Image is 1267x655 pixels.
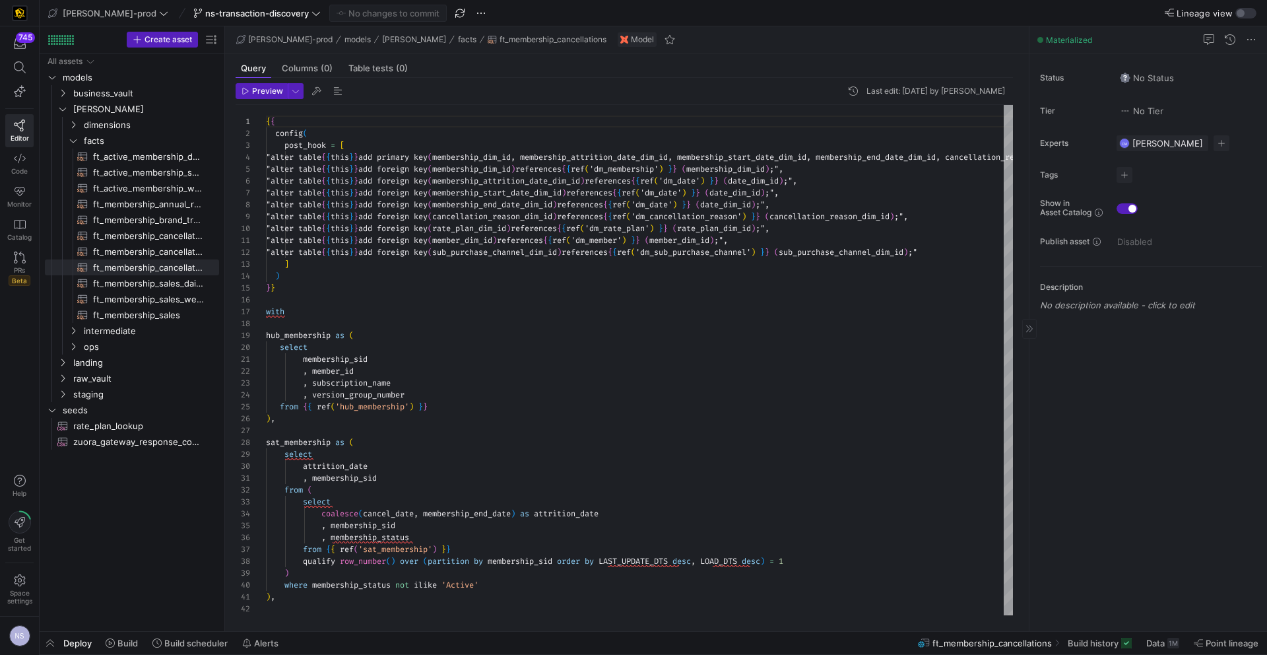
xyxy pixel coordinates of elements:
[266,164,321,174] span: "alter table
[45,196,219,212] a: ft_membership_annual_retention​​​​​​​​​​
[640,176,654,186] span: ref
[321,188,326,198] span: {
[709,188,760,198] span: date_dim_id
[331,199,349,210] span: this
[341,32,374,48] button: models
[742,211,746,222] span: )
[626,211,631,222] span: (
[331,223,349,234] span: this
[11,167,28,175] span: Code
[45,259,219,275] a: ft_membership_cancellations​​​​​​​​​​
[654,176,659,186] span: (
[45,196,219,212] div: Press SPACE to select this row.
[266,211,321,222] span: "alter table
[5,622,34,650] button: NS
[303,128,308,139] span: (
[552,199,557,210] span: )
[1040,139,1106,148] span: Experts
[612,211,626,222] span: ref
[566,188,612,198] span: references
[358,188,428,198] span: add foreign key
[511,223,557,234] span: references
[73,419,204,434] span: rate_plan_lookup​​​​​​
[552,211,557,222] span: )
[890,211,894,222] span: )
[326,164,331,174] span: {
[349,188,354,198] span: }
[349,176,354,186] span: }
[765,211,769,222] span: (
[682,164,686,174] span: (
[93,197,204,212] span: ft_membership_annual_retention​​​​​​​​​​
[5,469,34,503] button: Help
[14,266,25,274] span: PRs
[354,164,358,174] span: }
[562,188,566,198] span: )
[266,152,321,162] span: "alter table
[756,223,769,234] span: ;",
[769,164,783,174] span: ;",
[428,223,432,234] span: (
[93,181,204,196] span: ft_active_membership_weekly_forecast​​​​​​​​​​
[603,211,608,222] span: {
[5,246,34,291] a: PRsBeta
[566,164,571,174] span: {
[349,223,354,234] span: }
[321,223,326,234] span: {
[672,199,677,210] span: )
[557,199,603,210] span: references
[93,292,204,307] span: ft_membership_sales_weekly_forecast​​​​​​​​​​
[7,200,32,208] span: Monitor
[608,211,612,222] span: {
[765,188,779,198] span: ;",
[354,223,358,234] span: }
[612,199,626,210] span: ref
[73,371,217,386] span: raw_vault
[236,632,284,654] button: Alerts
[321,176,326,186] span: {
[254,638,278,648] span: Alerts
[190,5,324,22] button: ns-transaction-discovery
[649,223,654,234] span: )
[608,199,612,210] span: {
[894,211,908,222] span: ;",
[1040,73,1106,83] span: Status
[354,176,358,186] span: }
[705,188,709,198] span: (
[1120,73,1130,83] img: No status
[358,152,428,162] span: add primary key
[640,188,682,198] span: 'dm_date'
[659,164,663,174] span: )
[751,211,756,222] span: }
[45,133,219,149] div: Press SPACE to select this row.
[45,164,219,180] div: Press SPACE to select this row.
[700,199,751,210] span: date_dim_id
[631,35,654,44] span: Model
[236,223,250,234] div: 10
[7,233,32,241] span: Catalog
[146,632,234,654] button: Build scheduler
[432,223,506,234] span: rate_plan_dim_id
[562,223,566,234] span: {
[612,188,617,198] span: {
[691,188,696,198] span: }
[5,506,34,557] button: Getstarted
[331,188,349,198] span: this
[458,35,476,44] span: facts
[93,228,204,244] span: ft_membership_cancellations_daily_forecast​​​​​​​​​​
[672,164,677,174] span: }
[236,116,250,127] div: 1
[432,152,663,162] span: membership_dim_id, membership_attrition_date_dim_i
[117,638,138,648] span: Build
[709,176,714,186] span: }
[266,199,321,210] span: "alter table
[484,32,610,48] button: ft_membership_cancellations
[321,211,326,222] span: {
[696,188,700,198] span: }
[432,176,580,186] span: membership_attrition_date_dim_id
[164,638,228,648] span: Build scheduler
[45,228,219,244] div: Press SPACE to select this row.
[589,164,659,174] span: 'dm_membership'
[266,188,321,198] span: "alter table
[326,211,331,222] span: {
